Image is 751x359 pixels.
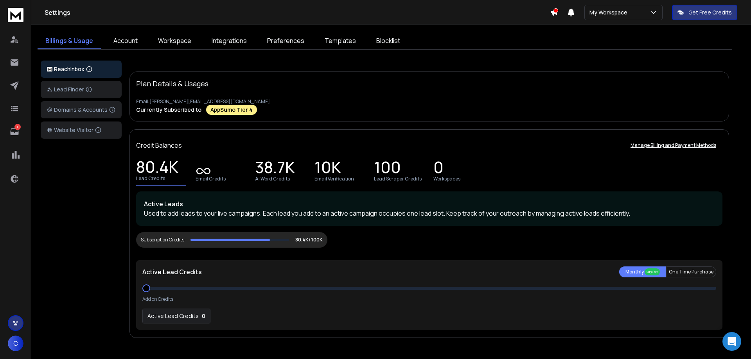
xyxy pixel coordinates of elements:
p: 0 [433,163,444,174]
a: 1 [7,124,22,139]
p: 80.4K/ 100K [295,237,323,243]
button: Manage Billing and Payment Methods [624,138,722,153]
p: 80.4K [136,163,178,174]
button: C [8,336,23,351]
a: Workspace [150,33,199,49]
p: Active Leads [144,199,715,209]
p: Credit Balances [136,141,182,150]
a: Preferences [259,33,312,49]
img: logo [47,67,52,72]
p: Currently Subscribed to [136,106,201,114]
a: Integrations [204,33,255,49]
p: AI Word Credits [255,176,290,182]
button: Get Free Credits [672,5,737,20]
button: One Time Purchase [666,266,716,277]
a: Templates [317,33,364,49]
p: 38.7K [255,163,295,174]
p: 10K [314,163,341,174]
p: Lead Scraper Credits [374,176,422,182]
a: Blocklist [368,33,408,49]
button: Lead Finder [41,81,122,98]
p: Active Lead Credits [147,312,199,320]
button: Monthly 20% off [619,266,666,277]
div: Subscription Credits [141,237,184,243]
p: Used to add leads to your live campaigns. Each lead you add to an active campaign occupies one le... [144,209,715,218]
p: 100 [374,163,401,174]
p: Lead Credits [136,175,165,182]
p: Active Lead Credits [142,267,202,277]
p: Workspaces [433,176,460,182]
h1: Settings [45,8,550,17]
p: Plan Details & Usages [136,78,208,89]
p: Manage Billing and Payment Methods [631,142,716,148]
div: AppSumo Tier 4 [206,105,257,115]
p: Get Free Credits [688,9,732,16]
p: 1 [14,124,21,130]
a: Billings & Usage [38,33,101,49]
button: ReachInbox [41,61,122,78]
p: 0 [202,312,205,320]
button: Domains & Accounts [41,101,122,118]
button: Website Visitor [41,121,122,139]
p: My Workspace [589,9,631,16]
a: Account [106,33,146,49]
p: Email Credits [196,176,226,182]
div: 20% off [645,268,660,275]
p: Add on Credits [142,296,173,302]
div: Open Intercom Messenger [722,332,741,351]
p: Email Verification [314,176,354,182]
p: Email: [PERSON_NAME][EMAIL_ADDRESS][DOMAIN_NAME] [136,98,722,105]
img: logo [8,8,23,22]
